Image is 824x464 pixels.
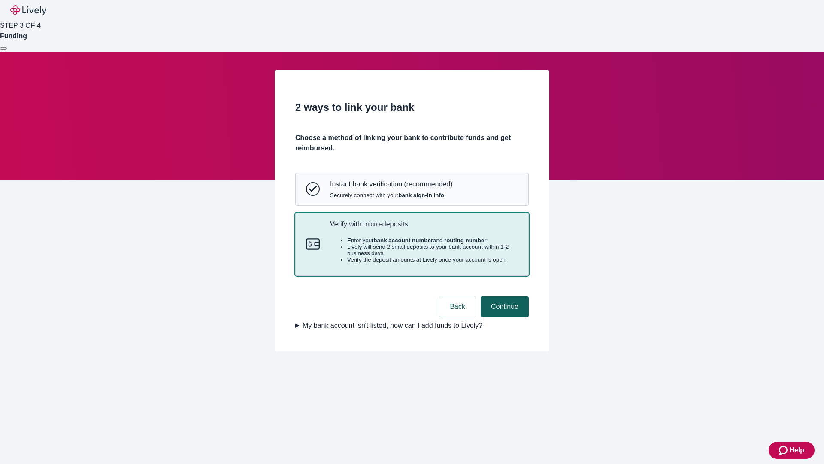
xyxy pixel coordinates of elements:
h2: 2 ways to link your bank [295,100,529,115]
button: Continue [481,296,529,317]
li: Lively will send 2 small deposits to your bank account within 1-2 business days [347,244,518,256]
strong: bank sign-in info [398,192,444,198]
svg: Zendesk support icon [779,445,789,455]
h4: Choose a method of linking your bank to contribute funds and get reimbursed. [295,133,529,153]
span: Securely connect with your . [330,192,452,198]
strong: routing number [444,237,486,244]
button: Zendesk support iconHelp [769,442,815,459]
p: Instant bank verification (recommended) [330,180,452,188]
li: Verify the deposit amounts at Lively once your account is open [347,256,518,263]
img: Lively [10,5,46,15]
summary: My bank account isn't listed, how can I add funds to Lively? [295,321,529,331]
button: Instant bank verificationInstant bank verification (recommended)Securely connect with yourbank si... [296,173,528,205]
li: Enter your and [347,237,518,244]
button: Back [439,296,476,317]
svg: Instant bank verification [306,182,320,196]
svg: Micro-deposits [306,237,320,251]
button: Micro-depositsVerify with micro-depositsEnter yourbank account numberand routing numberLively wil... [296,213,528,276]
span: Help [789,445,804,455]
strong: bank account number [374,237,433,244]
p: Verify with micro-deposits [330,220,518,228]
